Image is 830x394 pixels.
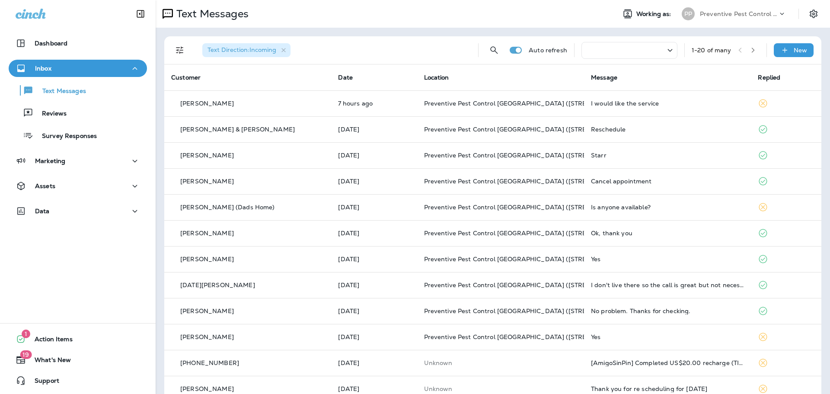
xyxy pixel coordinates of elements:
p: Aug 16, 2025 10:16 AM [338,126,410,133]
p: Jul 22, 2025 08:56 AM [338,282,410,288]
p: Marketing [35,157,65,164]
p: Reviews [33,110,67,118]
p: This customer does not have a last location and the phone number they messaged is not assigned to... [424,359,577,366]
p: Aug 22, 2025 09:51 AM [338,100,410,107]
p: Aug 14, 2025 09:34 AM [338,152,410,159]
span: Message [591,74,617,81]
p: Jun 9, 2025 08:06 AM [338,333,410,340]
span: Preventive Pest Control [GEOGRAPHIC_DATA] ([STREET_ADDRESS][PERSON_NAME]) [424,255,686,263]
span: Preventive Pest Control [GEOGRAPHIC_DATA] ([STREET_ADDRESS][PERSON_NAME]) [424,307,686,315]
button: Text Messages [9,81,147,99]
div: No problem. Thanks for checking. [591,308,744,314]
span: Customer [171,74,201,81]
p: [PERSON_NAME] [180,385,234,392]
p: New [794,47,807,54]
p: Data [35,208,50,215]
span: Preventive Pest Control [GEOGRAPHIC_DATA] ([STREET_ADDRESS][PERSON_NAME]) [424,125,686,133]
span: 1 [22,330,30,338]
p: Jul 22, 2025 09:32 AM [338,256,410,263]
button: Reviews [9,104,147,122]
span: Preventive Pest Control [GEOGRAPHIC_DATA] ([STREET_ADDRESS][PERSON_NAME]) [424,177,686,185]
div: I don't live there so the call is great but not necessary. I am more concerned with the droppings... [591,282,744,288]
button: Assets [9,177,147,195]
span: Preventive Pest Control [GEOGRAPHIC_DATA] ([STREET_ADDRESS][PERSON_NAME]) [424,229,686,237]
p: [PERSON_NAME] [180,308,234,314]
span: Preventive Pest Control [GEOGRAPHIC_DATA] ([STREET_ADDRESS][PERSON_NAME]) [424,99,686,107]
button: Marketing [9,152,147,170]
p: [PERSON_NAME] [180,152,234,159]
p: Text Messages [34,87,86,96]
p: Jul 31, 2025 12:01 PM [338,230,410,237]
div: Yes [591,256,744,263]
div: PP [682,7,695,20]
button: Filters [171,42,188,59]
span: Preventive Pest Control [GEOGRAPHIC_DATA] ([STREET_ADDRESS][PERSON_NAME]) [424,281,686,289]
p: [PHONE_NUMBER] [180,359,239,366]
p: [PERSON_NAME] & [PERSON_NAME] [180,126,295,133]
span: What's New [26,356,71,367]
p: Aug 4, 2025 02:49 PM [338,204,410,211]
button: 19What's New [9,351,147,368]
div: Ok, thank you [591,230,744,237]
p: Jun 23, 2025 02:55 PM [338,308,410,314]
p: [PERSON_NAME] [180,256,234,263]
span: Date [338,74,353,81]
div: Starr [591,152,744,159]
p: Survey Responses [33,132,97,141]
p: Dashboard [35,40,67,47]
p: Aug 9, 2025 08:36 AM [338,178,410,185]
span: Working as: [636,10,673,18]
p: [PERSON_NAME] (Dads Home) [180,204,275,211]
span: Preventive Pest Control [GEOGRAPHIC_DATA] ([STREET_ADDRESS][PERSON_NAME]) [424,333,686,341]
button: Collapse Sidebar [128,5,153,22]
div: Yes [591,333,744,340]
p: Preventive Pest Control [PERSON_NAME] L [700,10,778,17]
p: Text Messages [173,7,249,20]
p: [PERSON_NAME] [180,100,234,107]
button: Support [9,372,147,389]
span: 19 [20,350,32,359]
span: Replied [758,74,780,81]
button: Settings [806,6,821,22]
p: This customer does not have a last location and the phone number they messaged is not assigned to... [424,385,577,392]
p: Jun 5, 2025 05:41 PM [338,385,410,392]
span: Preventive Pest Control [GEOGRAPHIC_DATA] ([STREET_ADDRESS][PERSON_NAME]) [424,151,686,159]
p: Inbox [35,65,51,72]
span: Text Direction : Incoming [207,46,276,54]
div: Reschedule [591,126,744,133]
p: [DATE][PERSON_NAME] [180,282,255,288]
span: Support [26,377,59,388]
button: Data [9,202,147,220]
p: [PERSON_NAME] [180,333,234,340]
div: Is anyone available? [591,204,744,211]
p: Auto refresh [529,47,567,54]
button: Dashboard [9,35,147,52]
button: Search Messages [485,42,503,59]
p: Assets [35,183,55,189]
span: Location [424,74,449,81]
button: Inbox [9,60,147,77]
div: Cancel appointment [591,178,744,185]
span: Preventive Pest Control [GEOGRAPHIC_DATA] ([STREET_ADDRESS][PERSON_NAME]) [424,203,686,211]
div: Thank you for re scheduling for Monday [591,385,744,392]
span: Action Items [26,336,73,346]
p: [PERSON_NAME] [180,230,234,237]
p: Jun 7, 2025 07:39 PM [338,359,410,366]
button: Survey Responses [9,126,147,144]
button: 1Action Items [9,330,147,348]
div: [AmigoSinPin] Completed US$20.00 recharge (TIGO) to telephone 50253018526. CS: 1877-200-4981. Tha... [591,359,744,366]
div: I would like the service [591,100,744,107]
p: [PERSON_NAME] [180,178,234,185]
div: 1 - 20 of many [692,47,731,54]
div: Text Direction:Incoming [202,43,290,57]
